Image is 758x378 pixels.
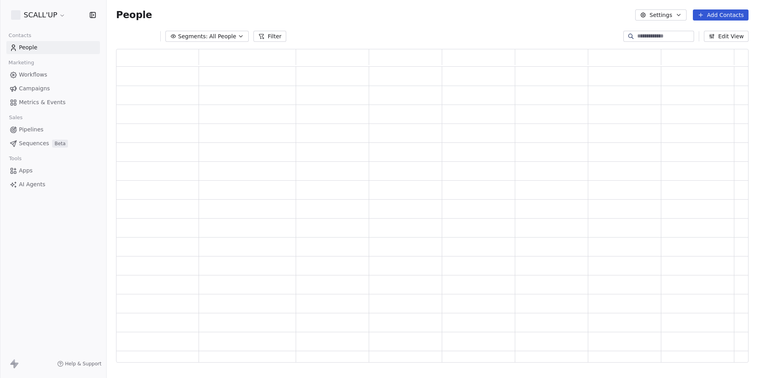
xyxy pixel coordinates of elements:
span: SCALL'UP [24,10,57,20]
span: Tools [6,153,25,165]
a: Apps [6,164,100,177]
span: Pipelines [19,125,43,134]
span: Beta [52,140,68,148]
span: Help & Support [65,361,101,367]
a: Metrics & Events [6,96,100,109]
a: Help & Support [57,361,101,367]
span: Marketing [5,57,38,69]
button: Filter [253,31,286,42]
span: Campaigns [19,84,50,93]
a: Workflows [6,68,100,81]
span: AI Agents [19,180,45,189]
a: AI Agents [6,178,100,191]
span: All People [209,32,236,41]
button: Edit View [704,31,749,42]
span: Apps [19,167,33,175]
a: Campaigns [6,82,100,95]
span: Metrics & Events [19,98,66,107]
span: People [116,9,152,21]
a: Pipelines [6,123,100,136]
span: People [19,43,38,52]
button: Add Contacts [693,9,749,21]
a: People [6,41,100,54]
span: Contacts [5,30,35,41]
span: Workflows [19,71,47,79]
span: Sales [6,112,26,124]
span: Segments: [178,32,208,41]
button: Settings [635,9,686,21]
span: Sequences [19,139,49,148]
button: SCALL'UP [9,8,67,22]
a: SequencesBeta [6,137,100,150]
